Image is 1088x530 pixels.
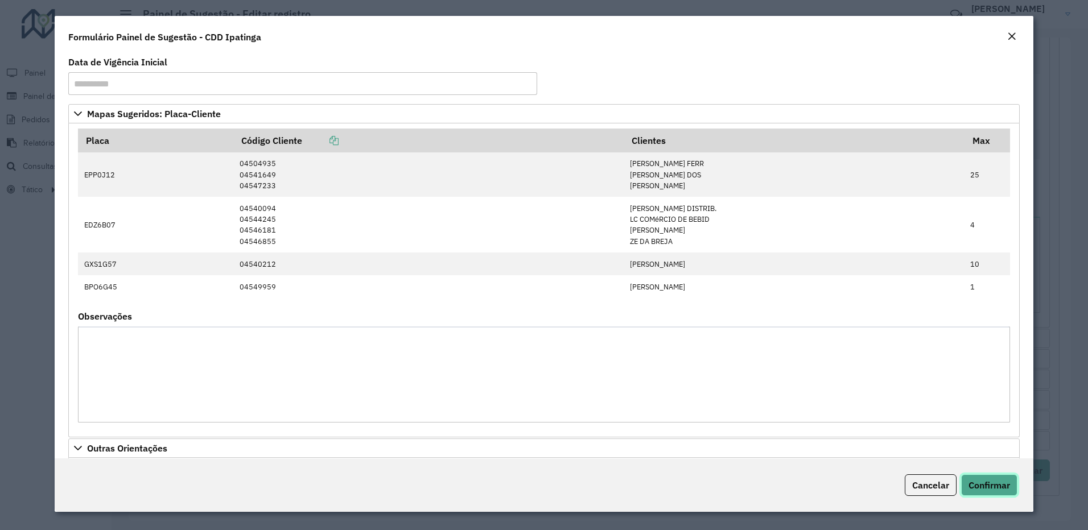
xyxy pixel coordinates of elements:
[233,197,624,252] td: 04540094 04544245 04546181 04546855
[912,479,949,491] span: Cancelar
[78,309,132,323] label: Observações
[78,197,233,252] td: EDZ6B07
[87,444,167,453] span: Outras Orientações
[961,474,1017,496] button: Confirmar
[624,252,965,275] td: [PERSON_NAME]
[233,129,624,152] th: Código Cliente
[68,123,1020,437] div: Mapas Sugeridos: Placa-Cliente
[87,109,221,118] span: Mapas Sugeridos: Placa-Cliente
[965,197,1010,252] td: 4
[1004,30,1020,44] button: Close
[965,152,1010,197] td: 25
[624,275,965,298] td: [PERSON_NAME]
[78,129,233,152] th: Placa
[68,438,1020,458] a: Outras Orientações
[68,104,1020,123] a: Mapas Sugeridos: Placa-Cliente
[1007,32,1016,41] em: Fechar
[969,479,1010,491] span: Confirmar
[965,275,1010,298] td: 1
[965,252,1010,275] td: 10
[302,135,339,146] a: Copiar
[233,275,624,298] td: 04549959
[78,275,233,298] td: BPO6G45
[78,252,233,275] td: GXS1G57
[965,129,1010,152] th: Max
[624,152,965,197] td: [PERSON_NAME] FERR [PERSON_NAME] DOS [PERSON_NAME]
[78,152,233,197] td: EPP0J12
[233,252,624,275] td: 04540212
[68,55,167,69] label: Data de Vigência Inicial
[68,30,261,44] h4: Formulário Painel de Sugestão - CDD Ipatinga
[233,152,624,197] td: 04504935 04541649 04547233
[624,129,965,152] th: Clientes
[905,474,957,496] button: Cancelar
[624,197,965,252] td: [PERSON_NAME] DISTRIB. LC COMéRCIO DE BEBID [PERSON_NAME] ZE DA BREJA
